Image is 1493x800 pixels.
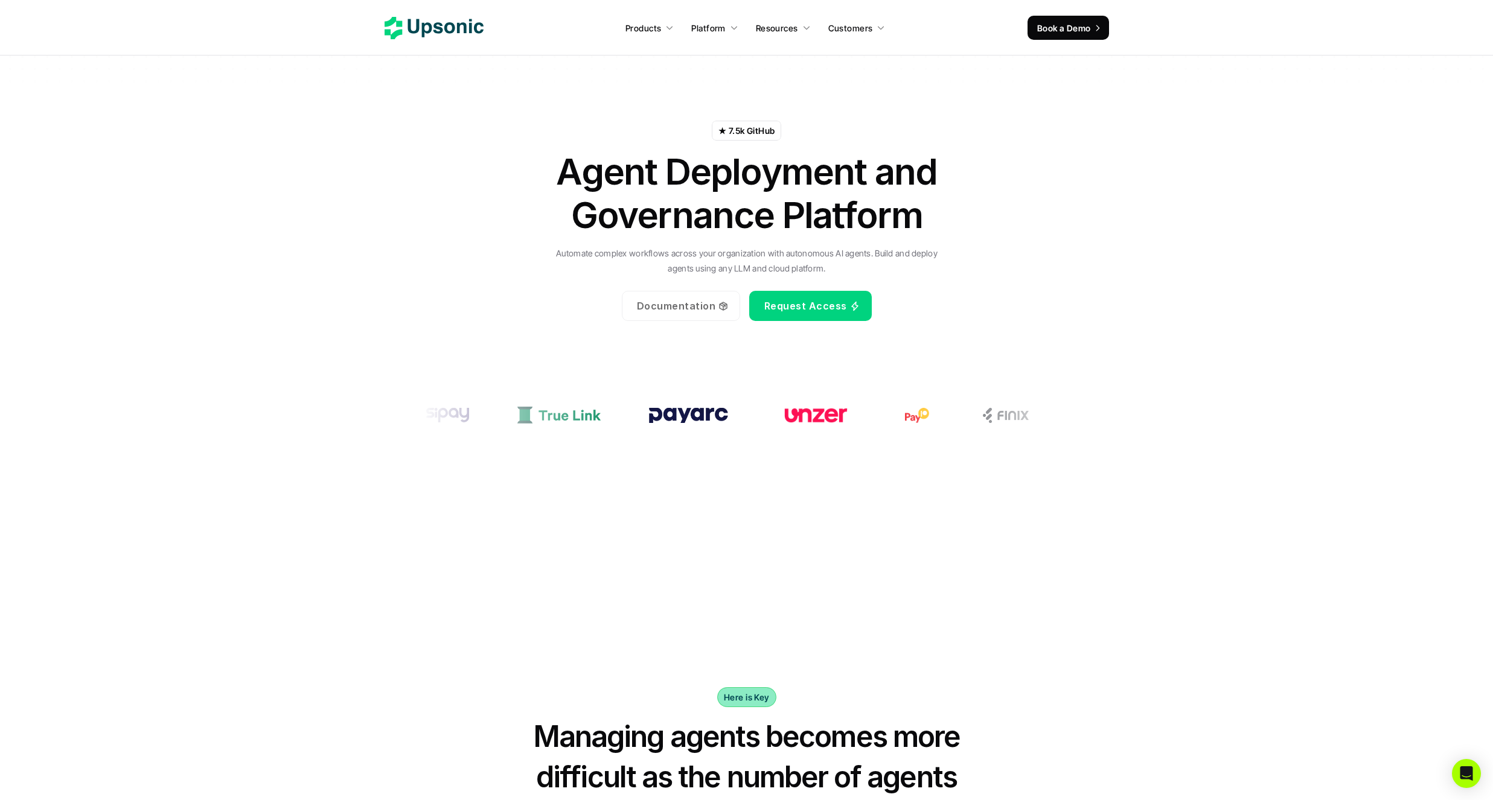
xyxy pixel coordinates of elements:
[535,150,958,237] h1: Agent Deployment and Governance Platform
[724,691,770,703] p: Here is Key
[625,22,661,34] p: Products
[828,22,873,34] p: Customers
[551,246,943,276] p: Automate complex workflows across your organization with autonomous AI agents. Build and deploy a...
[1452,759,1481,788] div: Open Intercom Messenger
[637,297,715,315] p: Documentation
[691,22,725,34] p: Platform
[618,17,681,39] a: Products
[718,124,775,137] p: ★ 7.5k GitHub
[764,297,847,315] p: Request Access
[1037,22,1091,34] p: Book a Demo
[622,291,740,321] a: Documentation
[756,22,798,34] p: Resources
[749,291,872,321] a: Request Access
